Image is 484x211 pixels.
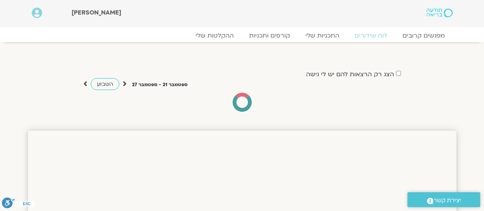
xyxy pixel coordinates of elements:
span: [PERSON_NAME] [72,8,121,17]
a: קורסים ותכניות [241,32,298,39]
label: הצג רק הרצאות להם יש לי גישה [306,71,394,78]
p: ספטמבר 21 - ספטמבר 27 [132,81,187,89]
a: ההקלטות שלי [188,32,241,39]
span: יצירת קשר [433,195,461,206]
a: התכניות שלי [298,32,347,39]
span: השבוע [97,80,113,88]
a: יצירת קשר [407,192,480,207]
a: השבוע [91,78,119,90]
a: לוח שידורים [347,32,395,39]
a: מפגשים קרובים [395,32,453,39]
nav: Menu [32,32,453,39]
